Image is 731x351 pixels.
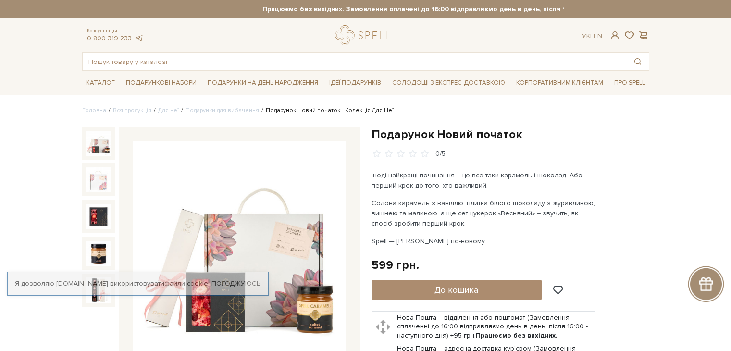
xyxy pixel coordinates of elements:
a: Вся продукція [113,107,151,114]
span: Про Spell [610,75,649,90]
td: Нова Пошта – відділення або поштомат (Замовлення сплаченні до 16:00 відправляємо день в день, піс... [395,312,595,342]
p: Spell — [PERSON_NAME] по-новому. [372,236,597,246]
div: 0/5 [435,150,446,159]
button: Пошук товару у каталозі [627,53,649,70]
span: Консультація: [87,28,144,34]
button: До кошика [372,280,542,300]
a: Головна [82,107,106,114]
li: Подарунок Новий початок - Колекція Для Неї [259,106,394,115]
a: telegram [134,34,144,42]
a: Подарунки для вибачення [186,107,259,114]
span: Подарунки на День народження [204,75,322,90]
div: Я дозволяю [DOMAIN_NAME] використовувати [8,279,268,288]
img: Подарунок Новий початок [86,167,111,192]
span: Подарункові набори [122,75,200,90]
img: Подарунок Новий початок [86,241,111,266]
a: En [594,32,602,40]
span: | [590,32,592,40]
h1: Подарунок Новий початок [372,127,649,142]
span: Ідеї подарунків [325,75,385,90]
span: Каталог [82,75,119,90]
div: Ук [582,32,602,40]
a: Для неї [158,107,179,114]
img: Подарунок Новий початок [86,204,111,229]
a: 0 800 319 233 [87,34,132,42]
p: Солона карамель з ваніллю, плитка білого шоколаду з журавлиною, вишнею та малиною, а ще сет цукер... [372,198,597,228]
b: Працюємо без вихідних. [476,331,558,339]
img: Подарунок Новий початок [86,131,111,156]
a: Погоджуюсь [211,279,260,288]
a: файли cookie [164,279,208,288]
span: До кошика [434,285,478,295]
a: logo [335,25,395,45]
div: 599 грн. [372,258,419,273]
a: Солодощі з експрес-доставкою [388,75,509,91]
input: Пошук товару у каталозі [83,53,627,70]
a: Корпоративним клієнтам [512,75,607,91]
p: Іноді найкращі починання – це все-таки карамель і шоколад. Або перший крок до того, хто важливий. [372,170,597,190]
